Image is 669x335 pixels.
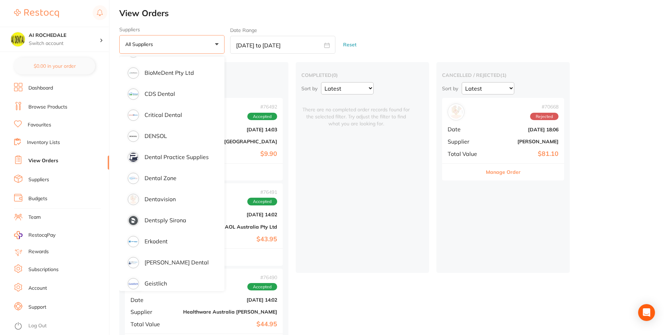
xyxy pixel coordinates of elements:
img: RestocqPay [14,231,22,239]
span: # 76490 [247,275,277,280]
img: Henry Schein Halas [449,105,463,119]
img: supplier image [129,237,138,246]
img: supplier image [129,195,138,204]
input: Select date range [230,36,335,54]
span: RestocqPay [28,232,55,239]
button: All suppliers [119,35,225,54]
b: $43.95 [183,236,277,243]
button: Reset [341,35,359,54]
p: Dentsply Sirona [145,217,186,223]
a: Account [28,285,47,292]
p: Sort by [442,85,458,92]
img: supplier image [129,153,138,162]
p: CDS Dental [145,91,175,97]
img: AI ROCHEDALE [11,32,25,46]
span: Accepted [247,198,277,205]
b: Healthware Australia [PERSON_NAME] [183,309,277,315]
img: supplier image [129,132,138,141]
p: [PERSON_NAME] Dental [145,259,209,265]
span: # 76492 [247,104,277,110]
p: Geistlich [145,280,167,287]
span: Accepted [247,283,277,291]
img: supplier image [129,279,138,288]
span: Date [131,297,178,303]
p: BioMeDent Pty Ltd [145,70,194,76]
a: Favourites [28,121,51,129]
b: $81.10 [488,150,558,158]
b: $9.90 [183,150,277,158]
a: Budgets [28,195,47,202]
a: Team [28,214,41,221]
img: Restocq Logo [14,9,59,18]
b: [DATE] 14:03 [183,127,277,132]
p: Dental Practice Supplies [145,154,209,160]
a: Rewards [28,248,49,255]
span: Total Value [131,321,178,327]
p: All suppliers [125,41,156,47]
p: Switch account [29,40,100,47]
span: There are no completed order records found for the selected filter. Try adjust the filter to find... [301,98,411,127]
p: Sort by [301,85,317,92]
span: # 76491 [247,189,277,195]
label: Date Range [230,27,257,33]
a: Suppliers [28,176,49,183]
b: Healthware [GEOGRAPHIC_DATA] [183,139,277,144]
b: NAOL Australia Pty Ltd [183,224,277,230]
h2: cancelled / rejected ( 1 ) [442,72,564,78]
span: # 70668 [530,104,558,110]
label: Suppliers [119,27,225,32]
a: Restocq Logo [14,5,59,21]
h4: AI ROCHEDALE [29,32,100,39]
img: supplier image [129,174,138,183]
a: Dashboard [28,85,53,92]
p: Erkodent [145,238,168,244]
a: Subscriptions [28,266,59,273]
span: Rejected [530,113,558,120]
a: Inventory Lists [27,139,60,146]
img: supplier image [129,111,138,120]
p: Dental Zone [145,175,176,181]
button: $0.00 in your order [14,58,95,74]
div: Open Intercom Messenger [638,304,655,321]
img: supplier image [129,258,138,267]
span: Supplier [448,138,483,145]
p: Dentavision [145,196,176,202]
b: [DATE] 18:06 [488,127,558,132]
b: [DATE] 14:02 [183,297,277,303]
span: Supplier [131,309,178,315]
img: supplier image [129,216,138,225]
button: Log Out [14,321,107,332]
b: [PERSON_NAME] [488,139,558,144]
a: Browse Products [28,104,67,111]
img: supplier image [129,90,138,99]
a: Log Out [28,322,47,329]
button: Manage Order [486,164,521,180]
span: Total Value [448,151,483,157]
p: Critical Dental [145,112,182,118]
span: Accepted [247,113,277,120]
b: [DATE] 14:02 [183,212,277,217]
img: supplier image [129,68,138,78]
p: DENSOL [145,133,167,139]
a: RestocqPay [14,231,55,239]
h2: completed ( 0 ) [301,72,423,78]
span: Date [448,126,483,132]
h2: View Orders [119,8,669,18]
a: View Orders [28,157,58,164]
a: Support [28,304,46,311]
b: $44.95 [183,321,277,328]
